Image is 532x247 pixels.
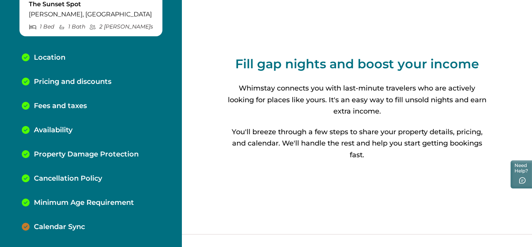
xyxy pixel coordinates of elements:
[29,0,153,8] p: The Sunset Spot
[34,53,65,62] p: Location
[34,150,139,159] p: Property Damage Protection
[58,23,85,30] p: 1 Bath
[29,11,153,18] p: [PERSON_NAME], [GEOGRAPHIC_DATA]
[34,174,102,183] p: Cancellation Policy
[226,126,488,161] p: You'll breeze through a few steps to share your property details, pricing, and calendar. We'll ha...
[29,23,54,30] p: 1 Bed
[34,126,72,135] p: Availability
[226,83,488,117] p: Whimstay connects you with last-minute travelers who are actively looking for places like yours. ...
[34,199,134,207] p: Minimum Age Requirement
[235,56,479,72] p: Fill gap nights and boost your income
[34,223,85,231] p: Calendar Sync
[89,23,153,30] p: 2 [PERSON_NAME] s
[34,102,87,110] p: Fees and taxes
[34,78,111,86] p: Pricing and discounts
